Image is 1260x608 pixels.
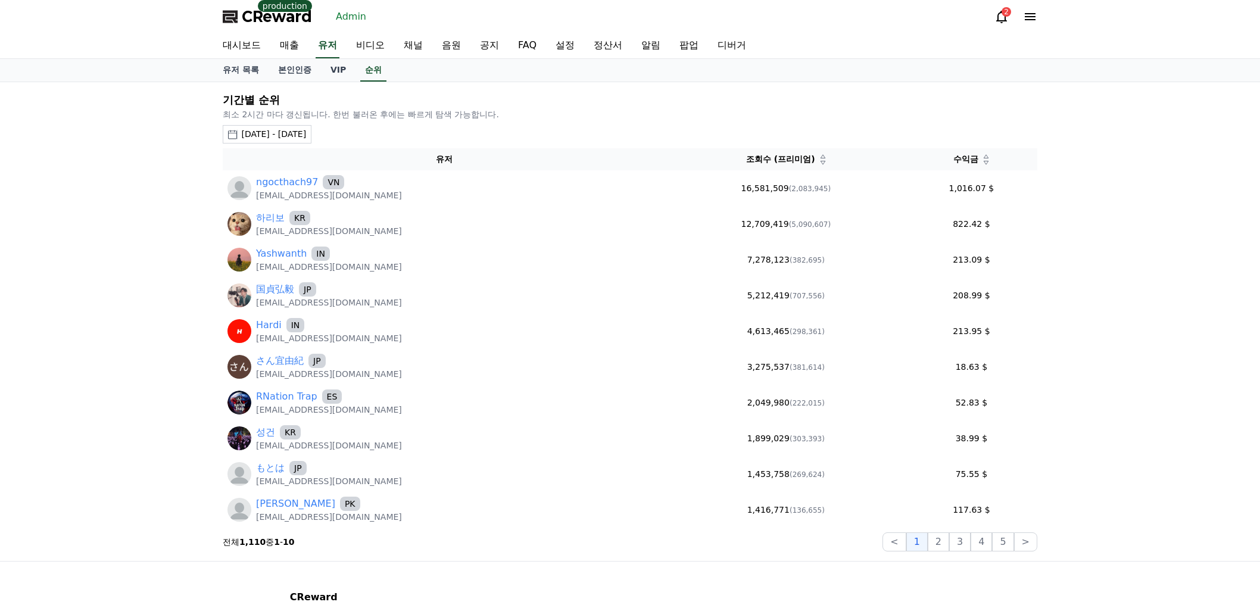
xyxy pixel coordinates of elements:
span: ES [322,389,342,404]
img: http://k.kakaocdn.net/dn/QdNCG/btsF3DKy24N/9rKv6ZT6x4G035KsHbO9ok/img_640x640.jpg [227,426,251,450]
a: Yashwanth [256,247,307,261]
img: https://lh3.googleusercontent.com/a/ACg8ocK6o0fCofFZMXaD0tWOdyBbmJ3D8oleYyj4Nkd9g64qlagD_Ss=s96-c [227,319,251,343]
button: [DATE] - [DATE] [223,125,311,144]
td: 18.63 $ [906,349,1037,385]
a: 하리보 [256,211,285,225]
img: profile_blank.webp [227,498,251,522]
td: 117.63 $ [906,492,1037,528]
a: 알림 [632,33,670,58]
a: 성건 [256,425,275,439]
button: 3 [949,532,971,551]
span: IN [286,318,305,332]
td: 822.42 $ [906,206,1037,242]
span: 수익금 [953,153,978,166]
button: 5 [992,532,1013,551]
p: 전체 중 - [223,536,295,548]
button: 2 [928,532,949,551]
td: 208.99 $ [906,278,1037,313]
a: 유저 [316,33,339,58]
div: [DATE] - [DATE] [241,128,306,141]
span: (5,090,607) [789,220,831,229]
a: 비디오 [347,33,394,58]
span: KR [280,425,301,439]
strong: 1,110 [239,537,266,547]
span: (303,393) [790,435,825,443]
td: 1,899,029 [666,420,906,456]
a: 설정 [546,33,584,58]
span: JP [299,282,316,297]
img: profile_blank.webp [227,462,251,486]
td: 5,212,419 [666,278,906,313]
a: 음원 [432,33,470,58]
a: 매출 [270,33,308,58]
strong: 1 [274,537,280,547]
a: 팝업 [670,33,708,58]
div: 2 [1002,7,1011,17]
td: 1,453,758 [666,456,906,492]
span: JP [289,461,307,475]
td: 7,278,123 [666,242,906,278]
td: 1,016.07 $ [906,170,1037,206]
button: 1 [906,532,928,551]
td: 52.83 $ [906,385,1037,420]
td: 1,416,771 [666,492,906,528]
td: 2,049,980 [666,385,906,420]
a: RNation Trap [256,389,317,404]
a: もとは [256,461,285,475]
p: [EMAIL_ADDRESS][DOMAIN_NAME] [256,297,402,308]
td: 213.09 $ [906,242,1037,278]
td: 16,581,509 [666,170,906,206]
a: 순위 [360,59,386,82]
p: [EMAIL_ADDRESS][DOMAIN_NAME] [256,332,402,344]
p: [EMAIL_ADDRESS][DOMAIN_NAME] [256,404,402,416]
span: (222,015) [790,399,825,407]
span: (381,614) [790,363,825,372]
button: < [882,532,906,551]
span: CReward [242,7,312,26]
span: KR [289,211,310,225]
td: 3,275,537 [666,349,906,385]
p: [EMAIL_ADDRESS][DOMAIN_NAME] [256,368,402,380]
a: 대시보드 [213,33,270,58]
p: [EMAIL_ADDRESS][DOMAIN_NAME] [256,225,402,237]
p: [EMAIL_ADDRESS][DOMAIN_NAME] [256,261,402,273]
span: 조회수 (프리미엄) [746,153,815,166]
a: Admin [331,7,371,26]
span: (707,556) [790,292,825,300]
button: > [1014,532,1037,551]
a: Hardi [256,318,282,332]
span: (298,361) [790,328,825,336]
td: 75.55 $ [906,456,1037,492]
strong: 10 [283,537,294,547]
img: profile_blank.webp [227,176,251,200]
a: 유저 목록 [213,59,269,82]
span: VN [323,175,344,189]
td: 12,709,419 [666,206,906,242]
a: さん宜由紀 [256,354,304,368]
p: [EMAIL_ADDRESS][DOMAIN_NAME] [256,511,402,523]
img: https://lh3.googleusercontent.com/a/ACg8ocLSimGQaXkTpc10kwoVl__E5nGEOS5fO_vrZ3a-lpemSHgAYus=s96-c [227,248,251,272]
span: (382,695) [790,256,825,264]
p: [EMAIL_ADDRESS][DOMAIN_NAME] [256,475,402,487]
a: ngocthach97 [256,175,318,189]
a: FAQ [509,33,546,58]
th: 유저 [223,148,666,170]
p: CReward [290,590,499,604]
span: JP [308,354,326,368]
p: 최소 2시간 마다 갱신됩니다. 한번 불러온 후에는 빠르게 탐색 가능합니다. [223,108,1037,120]
span: (2,083,945) [789,185,831,193]
a: 정산서 [584,33,632,58]
p: [EMAIL_ADDRESS][DOMAIN_NAME] [256,439,402,451]
a: 공지 [470,33,509,58]
a: VIP [321,59,355,82]
a: [PERSON_NAME] [256,497,335,511]
a: 国貞弘毅 [256,282,294,297]
span: PK [340,497,360,511]
p: [EMAIL_ADDRESS][DOMAIN_NAME] [256,189,402,201]
button: 4 [971,532,992,551]
img: https://lh3.googleusercontent.com/a/ACg8ocJyqIvzcjOKCc7CLR06tbfW3SYXcHq8ceDLY-NhrBxcOt2D2w=s96-c [227,355,251,379]
a: CReward [223,7,312,26]
a: 본인인증 [269,59,321,82]
a: 디버거 [708,33,756,58]
span: IN [311,247,330,261]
